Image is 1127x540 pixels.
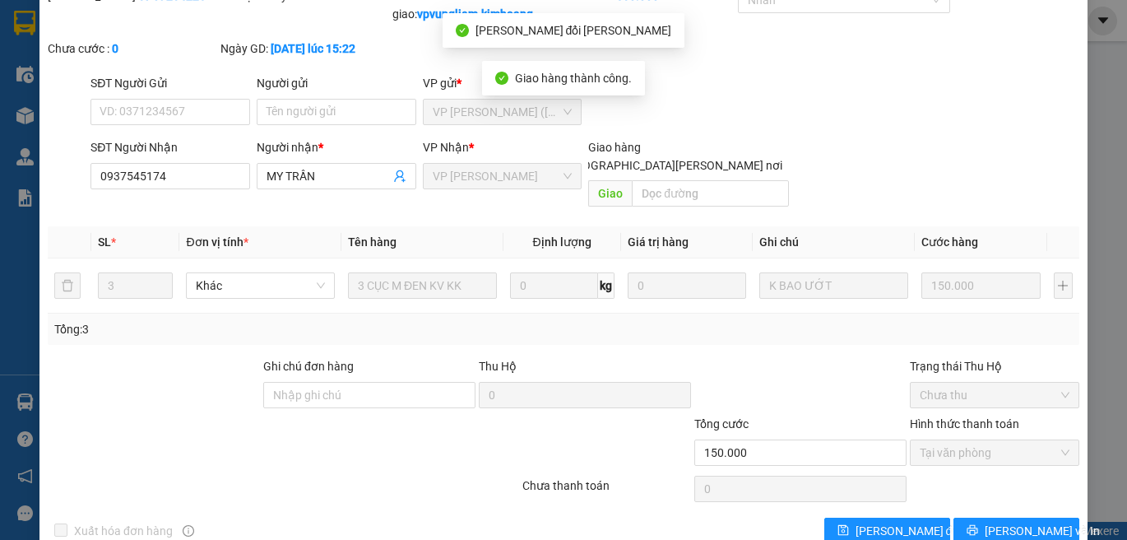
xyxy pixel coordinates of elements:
span: Tên hàng [348,235,397,249]
div: Chưa thanh toán [521,477,693,505]
span: VP Vũng Liêm [433,164,573,189]
span: info-circle [183,525,194,537]
span: Tổng cước [694,417,749,431]
div: Ngày GD: [220,40,390,58]
span: Giao hàng [588,141,641,154]
div: Tổng: 3 [54,320,436,338]
span: Khác [196,273,325,298]
label: Ghi chú đơn hàng [263,360,354,373]
span: Đơn vị tính [186,235,248,249]
label: Hình thức thanh toán [910,417,1019,431]
div: Người nhận [257,138,416,156]
span: Chưa thu [920,383,1069,407]
span: Giao hàng thành công. [515,72,632,85]
div: Trạng thái Thu Hộ [910,357,1079,375]
input: Dọc đường [632,180,789,207]
button: plus [1054,272,1073,299]
span: [PERSON_NAME] đổi [PERSON_NAME] [475,24,672,37]
div: VP gửi [423,74,582,92]
input: 0 [628,272,747,299]
div: Chưa cước : [48,40,217,58]
span: VP Nhận [423,141,469,154]
div: SĐT Người Gửi [90,74,250,92]
span: save [837,524,849,538]
span: check-circle [495,72,508,85]
span: kg [598,272,615,299]
span: [PERSON_NAME] và In [985,522,1100,540]
b: 0 [112,42,118,55]
span: [PERSON_NAME] đổi [856,522,962,540]
input: Ghi Chú [759,272,908,299]
b: vpvungliem.kimhoang [417,7,533,21]
span: Giao [588,180,632,207]
span: Giá trị hàng [628,235,689,249]
div: SĐT Người Nhận [90,138,250,156]
input: Ghi chú đơn hàng [263,382,475,408]
span: printer [967,524,978,538]
input: VD: Bàn, Ghế [348,272,497,299]
span: Thu Hộ [479,360,517,373]
span: check-circle [456,24,469,37]
span: Tại văn phòng [920,440,1069,465]
b: [DATE] lúc 15:22 [271,42,355,55]
span: user-add [393,170,406,183]
input: 0 [921,272,1041,299]
th: Ghi chú [753,226,915,258]
div: Người gửi [257,74,416,92]
span: VP Trần Phú (Hàng) [433,100,573,124]
span: SL [98,235,111,249]
span: [GEOGRAPHIC_DATA][PERSON_NAME] nơi [558,156,789,175]
span: Định lượng [532,235,591,249]
span: Xuất hóa đơn hàng [67,522,179,540]
span: Cước hàng [921,235,978,249]
button: delete [54,272,81,299]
